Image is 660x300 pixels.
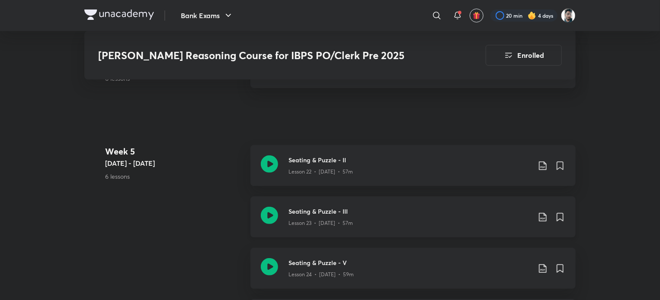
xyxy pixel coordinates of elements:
a: Seating & Puzzle - IIILesson 23 • [DATE] • 57m [250,196,576,248]
button: Bank Exams [176,7,239,24]
img: streak [528,11,536,20]
img: Company Logo [84,9,154,20]
h3: Seating & Puzzle - III [288,207,531,216]
h5: [DATE] - [DATE] [105,158,243,168]
button: avatar [470,9,484,22]
a: Seating & Puzzle - VLesson 24 • [DATE] • 59m [250,248,576,299]
p: Lesson 23 • [DATE] • 57m [288,219,353,227]
p: 6 lessons [105,172,243,181]
h3: Seating & Puzzle - V [288,258,531,267]
h4: Week 5 [105,145,243,158]
button: Enrolled [486,45,562,66]
a: Company Logo [84,9,154,22]
a: Seating & Puzzle - IILesson 22 • [DATE] • 57m [250,145,576,196]
img: Snehasish Das [561,8,576,23]
h3: [PERSON_NAME] Reasoning Course for IBPS PO/Clerk Pre 2025 [98,49,437,62]
p: Lesson 22 • [DATE] • 57m [288,168,353,176]
p: Lesson 24 • [DATE] • 59m [288,271,354,278]
h3: Seating & Puzzle - II [288,155,531,164]
img: avatar [473,12,481,19]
